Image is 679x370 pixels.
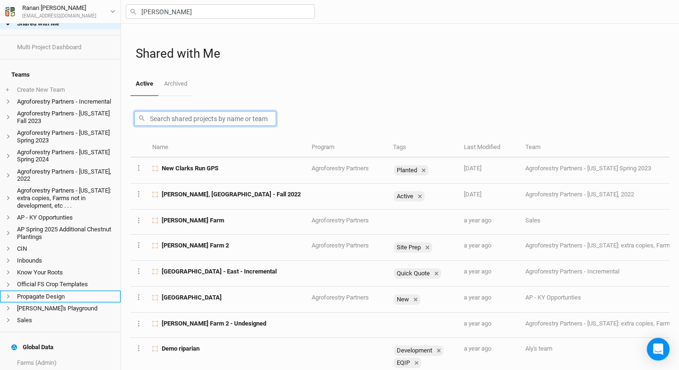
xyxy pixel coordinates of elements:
[394,345,444,356] div: Development
[158,72,192,95] a: Archived
[147,137,306,158] th: Name
[162,164,218,173] span: New Clarks Run GPS
[312,294,369,301] span: Agroforestry Partners
[11,344,53,351] div: Global Data
[394,358,421,368] div: EQIP
[162,344,200,353] span: Demo riparian
[464,268,491,275] span: Aug 19, 2024 10:16 AM
[6,86,9,94] span: +
[5,3,116,20] button: Ranan [PERSON_NAME][EMAIL_ADDRESS][DOMAIN_NAME]
[394,191,425,202] div: Active
[394,345,434,356] div: Development
[464,345,491,352] span: Apr 23, 2024 11:12 AM
[162,293,222,302] span: Cedar Hill
[394,294,420,305] div: New
[388,137,459,158] th: Tags
[464,294,491,301] span: Aug 6, 2024 4:34 PM
[162,190,301,199] span: K. Hill, KY - Fall 2022
[394,191,415,202] div: Active
[162,267,277,276] span: Key Pike House - East - Incremental
[312,242,369,249] span: Agroforestry Partners
[394,165,428,176] div: Planted
[134,111,276,126] input: Search shared projects by name or team
[464,320,491,327] span: May 31, 2024 9:35 AM
[131,72,158,96] a: Active
[647,338,670,361] div: Open Intercom Messenger
[464,242,491,249] span: Sep 10, 2024 11:07 AM
[162,319,266,328] span: Keavin Farm 2 - Undesigned
[126,4,315,19] input: Search all farms
[312,165,369,172] span: Agroforestry Partners
[464,191,481,198] span: Apr 4, 2025 2:32 PM
[394,242,423,253] div: Site Prep
[394,294,411,305] div: New
[394,268,441,279] div: Quick Quote
[306,137,387,158] th: Program
[394,268,432,279] div: Quick Quote
[162,241,229,250] span: Keavin Farm 2
[6,65,115,84] h4: Teams
[394,165,419,176] div: Planted
[136,46,670,61] h1: Shared with Me
[464,165,481,172] span: Jun 24, 2025 12:52 PM
[22,3,96,13] div: Ranan [PERSON_NAME]
[162,216,224,225] span: Collins Farm
[394,358,412,368] div: EQIP
[394,242,432,253] div: Site Prep
[459,137,520,158] th: Last Modified
[464,217,491,224] span: Sep 10, 2024 11:43 AM
[22,13,96,20] div: [EMAIL_ADDRESS][DOMAIN_NAME]
[312,217,369,224] span: Agroforestry Partners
